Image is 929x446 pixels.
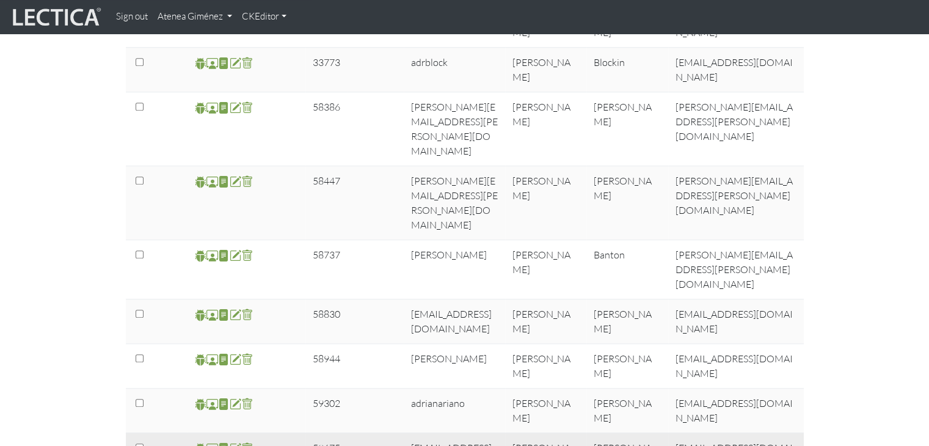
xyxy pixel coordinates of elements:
[586,299,668,343] td: [PERSON_NAME]
[10,5,101,29] img: lecticalive
[230,353,241,367] span: account update
[206,56,218,70] span: Staff
[241,175,253,189] span: delete
[586,388,668,433] td: [PERSON_NAME]
[206,175,218,189] span: Staff
[404,239,506,299] td: [PERSON_NAME]
[230,175,241,189] span: account update
[153,5,237,29] a: Atenea Giménez
[206,249,218,263] span: Staff
[305,239,348,299] td: 58737
[230,56,241,70] span: account update
[668,343,804,388] td: [EMAIL_ADDRESS][DOMAIN_NAME]
[230,101,241,115] span: account update
[218,56,230,70] span: reports
[218,101,230,115] span: reports
[586,239,668,299] td: Banton
[505,47,586,92] td: [PERSON_NAME]
[305,47,348,92] td: 33773
[305,166,348,239] td: 58447
[505,92,586,166] td: [PERSON_NAME]
[586,166,668,239] td: [PERSON_NAME]
[586,343,668,388] td: [PERSON_NAME]
[404,166,506,239] td: [PERSON_NAME][EMAIL_ADDRESS][PERSON_NAME][DOMAIN_NAME]
[668,166,804,239] td: [PERSON_NAME][EMAIL_ADDRESS][PERSON_NAME][DOMAIN_NAME]
[241,249,253,263] span: delete
[111,5,153,29] a: Sign out
[668,47,804,92] td: [EMAIL_ADDRESS][DOMAIN_NAME]
[668,299,804,343] td: [EMAIL_ADDRESS][DOMAIN_NAME]
[230,308,241,322] span: account update
[505,239,586,299] td: [PERSON_NAME]
[404,92,506,166] td: [PERSON_NAME][EMAIL_ADDRESS][PERSON_NAME][DOMAIN_NAME]
[586,92,668,166] td: [PERSON_NAME]
[241,397,253,411] span: delete
[505,299,586,343] td: [PERSON_NAME]
[404,343,506,388] td: [PERSON_NAME]
[505,388,586,433] td: [PERSON_NAME]
[237,5,291,29] a: CKEditor
[230,249,241,263] span: account update
[206,397,218,411] span: Staff
[305,299,348,343] td: 58830
[241,56,253,70] span: delete
[668,92,804,166] td: [PERSON_NAME][EMAIL_ADDRESS][PERSON_NAME][DOMAIN_NAME]
[404,388,506,433] td: adrianariano
[218,249,230,263] span: reports
[218,308,230,322] span: reports
[206,101,218,115] span: Staff
[404,299,506,343] td: [EMAIL_ADDRESS][DOMAIN_NAME]
[241,308,253,322] span: delete
[241,101,253,115] span: delete
[218,397,230,411] span: reports
[230,397,241,411] span: account update
[305,343,348,388] td: 58944
[241,353,253,367] span: delete
[218,353,230,367] span: reports
[305,92,348,166] td: 58386
[218,175,230,189] span: reports
[206,353,218,367] span: Staff
[404,47,506,92] td: adrblock
[668,239,804,299] td: [PERSON_NAME][EMAIL_ADDRESS][PERSON_NAME][DOMAIN_NAME]
[586,47,668,92] td: Blockin
[505,166,586,239] td: [PERSON_NAME]
[668,388,804,433] td: [EMAIL_ADDRESS][DOMAIN_NAME]
[505,343,586,388] td: [PERSON_NAME]
[206,308,218,322] span: Staff
[305,388,348,433] td: 59302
